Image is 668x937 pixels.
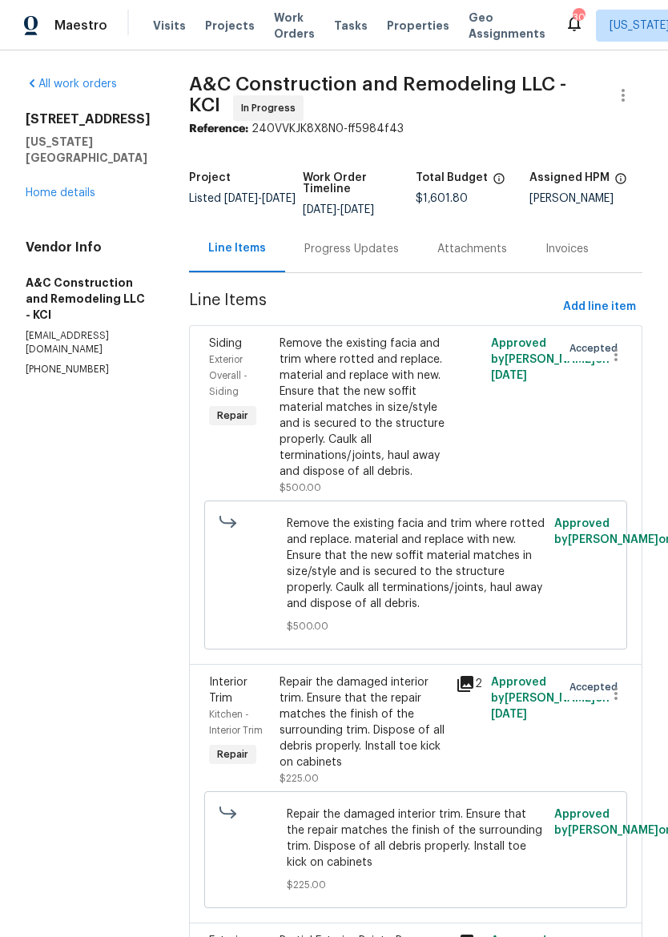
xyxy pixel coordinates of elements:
[224,193,258,204] span: [DATE]
[205,18,255,34] span: Projects
[303,172,416,195] h5: Work Order Timeline
[456,674,481,694] div: 2
[557,292,642,322] button: Add line item
[241,100,302,116] span: In Progress
[304,241,399,257] div: Progress Updates
[287,516,545,612] span: Remove the existing facia and trim where rotted and replace. material and replace with new. Ensur...
[529,172,610,183] h5: Assigned HPM
[209,355,247,396] span: Exterior Overall - Siding
[416,193,468,204] span: $1,601.80
[26,239,151,255] h4: Vendor Info
[491,677,610,720] span: Approved by [PERSON_NAME] on
[274,10,315,42] span: Work Orders
[491,709,527,720] span: [DATE]
[545,241,589,257] div: Invoices
[189,123,248,135] b: Reference:
[280,674,446,770] div: Repair the damaged interior trim. Ensure that the repair matches the finish of the surrounding tr...
[469,10,545,42] span: Geo Assignments
[491,338,610,381] span: Approved by [PERSON_NAME] on
[224,193,296,204] span: -
[280,336,446,480] div: Remove the existing facia and trim where rotted and replace. material and replace with new. Ensur...
[211,408,255,424] span: Repair
[189,121,642,137] div: 240VVKJK8X8N0-ff5984f43
[189,292,557,322] span: Line Items
[303,204,374,215] span: -
[569,679,624,695] span: Accepted
[614,172,627,193] span: The hpm assigned to this work order.
[26,275,151,323] h5: A&C Construction and Remodeling LLC - KCI
[26,134,151,166] h5: [US_STATE][GEOGRAPHIC_DATA]
[54,18,107,34] span: Maestro
[287,806,545,871] span: Repair the damaged interior trim. Ensure that the repair matches the finish of the surrounding tr...
[26,78,117,90] a: All work orders
[189,193,296,204] span: Listed
[209,677,247,704] span: Interior Trim
[209,710,263,735] span: Kitchen - Interior Trim
[437,241,507,257] div: Attachments
[26,187,95,199] a: Home details
[26,363,151,376] p: [PHONE_NUMBER]
[416,172,488,183] h5: Total Budget
[280,483,321,493] span: $500.00
[529,193,643,204] div: [PERSON_NAME]
[387,18,449,34] span: Properties
[287,618,545,634] span: $500.00
[287,877,545,893] span: $225.00
[209,338,242,349] span: Siding
[26,329,151,356] p: [EMAIL_ADDRESS][DOMAIN_NAME]
[563,297,636,317] span: Add line item
[189,172,231,183] h5: Project
[340,204,374,215] span: [DATE]
[569,340,624,356] span: Accepted
[208,240,266,256] div: Line Items
[262,193,296,204] span: [DATE]
[153,18,186,34] span: Visits
[26,111,151,127] h2: [STREET_ADDRESS]
[491,370,527,381] span: [DATE]
[573,10,584,26] div: 30
[303,204,336,215] span: [DATE]
[334,20,368,31] span: Tasks
[211,746,255,762] span: Repair
[280,774,319,783] span: $225.00
[493,172,505,193] span: The total cost of line items that have been proposed by Opendoor. This sum includes line items th...
[189,74,566,115] span: A&C Construction and Remodeling LLC - KCI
